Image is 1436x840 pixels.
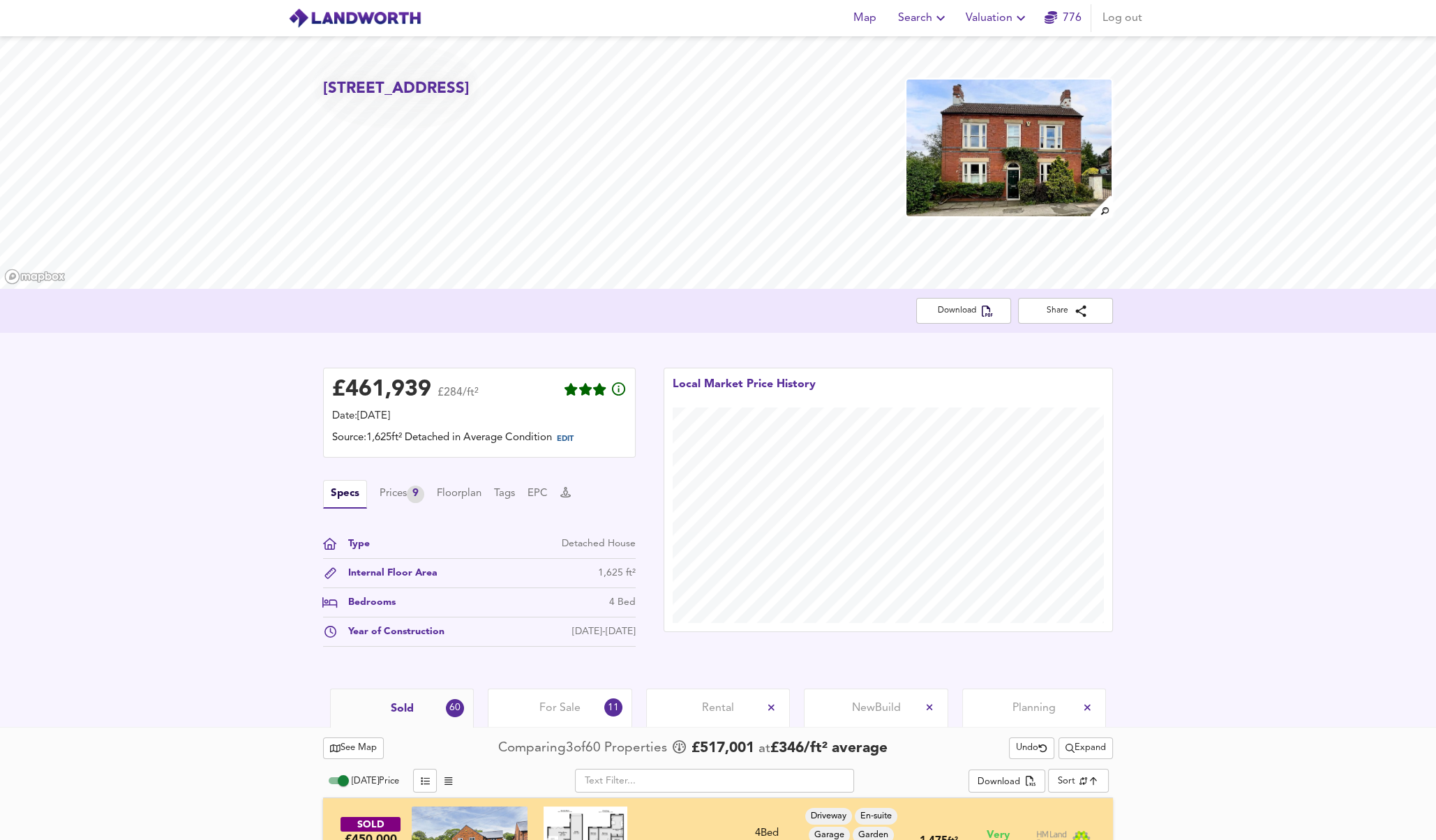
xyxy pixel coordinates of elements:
span: Share [1029,303,1102,318]
span: £ 346 / ft² average [770,741,888,756]
span: £ 517,001 [691,738,754,759]
button: Prices9 [380,486,424,503]
button: Undo [1009,737,1054,759]
button: Tags [494,486,515,502]
span: Expand [1065,740,1106,756]
span: Valuation [966,8,1029,28]
div: 1,625 ft² [598,566,636,580]
div: Comparing 3 of 60 Properties [498,739,671,758]
span: Sold [391,701,414,717]
div: Detached House [562,537,636,551]
span: Planning [1012,700,1056,716]
button: Map [842,4,887,32]
div: Local Market Price History [673,377,816,407]
span: Download [927,303,1000,318]
img: logo [288,8,421,29]
span: Driveway [805,810,852,823]
div: 60 [446,699,464,717]
span: See Map [330,740,377,756]
div: En-suite [855,808,897,825]
button: See Map [323,737,384,759]
img: search [1089,194,1113,218]
span: [DATE] Price [352,777,399,786]
button: Log out [1097,4,1148,32]
span: Undo [1016,740,1047,756]
span: Rental [702,700,734,716]
div: Year of Construction [337,624,444,639]
button: Download [916,298,1011,324]
button: Search [892,4,955,32]
div: Date: [DATE] [332,409,627,424]
span: Search [898,8,949,28]
div: £ 461,939 [332,380,431,400]
div: split button [968,770,1045,793]
span: For Sale [539,700,581,716]
a: Mapbox homepage [4,269,66,285]
div: [DATE]-[DATE] [572,624,636,639]
div: Bedrooms [337,595,396,610]
span: Map [848,8,881,28]
input: Text Filter... [575,769,854,793]
span: Log out [1102,8,1142,28]
div: Internal Floor Area [337,566,437,580]
div: 9 [407,486,424,503]
button: Specs [323,480,367,509]
div: Prices [380,486,424,503]
button: Valuation [960,4,1035,32]
button: Expand [1059,737,1113,759]
button: Floorplan [437,486,481,502]
button: EPC [528,486,548,502]
a: 776 [1045,8,1082,28]
span: En-suite [855,810,897,823]
div: split button [1059,737,1113,759]
span: at [758,742,770,756]
div: Source: 1,625ft² Detached in Average Condition [332,430,627,449]
button: Download [968,770,1045,793]
h2: [STREET_ADDRESS] [323,78,470,100]
img: property [905,78,1113,218]
div: Download [978,774,1020,790]
div: 11 [604,698,622,717]
span: £284/ft² [437,387,479,407]
span: EDIT [557,435,574,443]
button: Share [1018,298,1113,324]
div: 4 Bed [609,595,636,610]
div: Sort [1048,769,1109,793]
button: 776 [1040,4,1085,32]
div: Type [337,537,370,551]
div: Driveway [805,808,852,825]
div: SOLD [341,817,401,832]
div: Sort [1058,774,1075,788]
span: New Build [851,700,900,716]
